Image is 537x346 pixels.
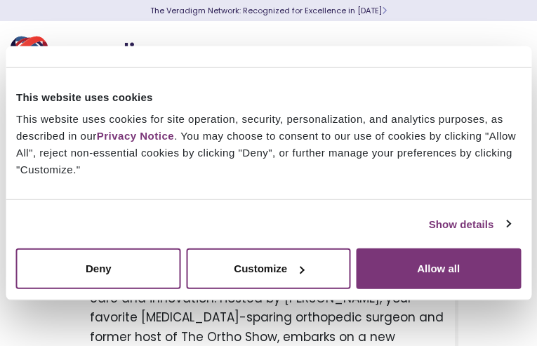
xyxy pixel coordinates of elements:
[16,111,521,178] div: This website uses cookies for site operation, security, personalization, and analytics purposes, ...
[186,248,351,289] button: Customize
[429,215,510,232] a: Show details
[97,130,174,142] a: Privacy Notice
[150,5,387,16] a: The Veradigm Network: Recognized for Excellence in [DATE]Learn More
[11,32,179,78] img: Veradigm logo
[356,248,521,289] button: Allow all
[16,248,181,289] button: Deny
[495,36,516,73] button: Toggle Navigation Menu
[382,5,387,16] span: Learn More
[16,88,521,105] div: This website uses cookies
